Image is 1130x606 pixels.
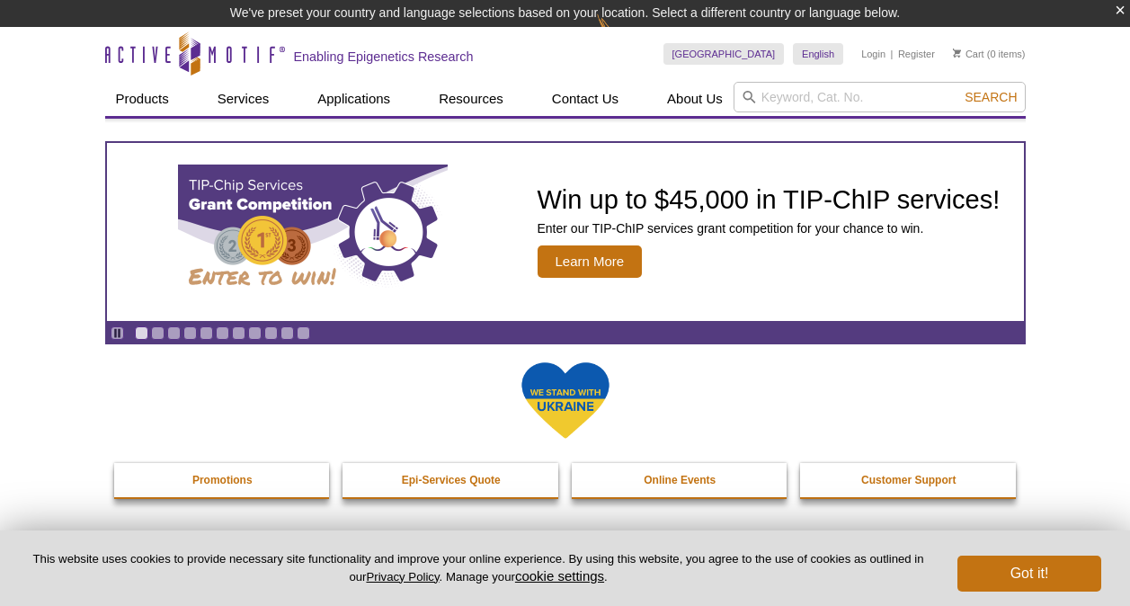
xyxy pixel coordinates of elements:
a: Register [898,48,935,60]
a: Go to slide 7 [232,326,245,340]
img: We Stand With Ukraine [521,361,610,441]
a: Promotions [114,463,332,497]
a: Go to slide 5 [200,326,213,340]
a: Go to slide 9 [264,326,278,340]
article: TIP-ChIP Services Grant Competition [107,143,1024,321]
a: Privacy Policy [366,570,439,584]
a: English [793,43,843,65]
a: Applications [307,82,401,116]
strong: Online Events [644,474,716,486]
a: Services [207,82,280,116]
span: Search [965,90,1017,104]
a: About Us [656,82,734,116]
a: Go to slide 2 [151,326,165,340]
strong: Customer Support [861,474,956,486]
p: Enter our TIP-ChIP services grant competition for your chance to win. [538,220,1001,236]
a: TIP-ChIP Services Grant Competition Win up to $45,000 in TIP-ChIP services! Enter our TIP-ChIP se... [107,143,1024,321]
a: Go to slide 3 [167,326,181,340]
a: Contact Us [541,82,629,116]
a: Go to slide 10 [280,326,294,340]
a: Toggle autoplay [111,326,124,340]
a: Cart [953,48,984,60]
a: Go to slide 11 [297,326,310,340]
strong: Epi-Services Quote [402,474,501,486]
span: Learn More [538,245,643,278]
img: Your Cart [953,49,961,58]
a: Resources [428,82,514,116]
a: Go to slide 1 [135,326,148,340]
p: This website uses cookies to provide necessary site functionality and improve your online experie... [29,551,928,585]
a: Products [105,82,180,116]
input: Keyword, Cat. No. [734,82,1026,112]
a: Online Events [572,463,789,497]
a: Go to slide 4 [183,326,197,340]
a: Login [861,48,885,60]
img: Change Here [597,13,645,56]
li: | [891,43,894,65]
h2: Enabling Epigenetics Research [294,49,474,65]
button: Search [959,89,1022,105]
img: TIP-ChIP Services Grant Competition [178,165,448,299]
a: Go to slide 6 [216,326,229,340]
a: Customer Support [800,463,1018,497]
li: (0 items) [953,43,1026,65]
strong: Promotions [192,474,253,486]
button: cookie settings [515,568,604,584]
h2: Win up to $45,000 in TIP-ChIP services! [538,186,1001,213]
a: [GEOGRAPHIC_DATA] [663,43,785,65]
a: Go to slide 8 [248,326,262,340]
a: Epi-Services Quote [343,463,560,497]
button: Got it! [957,556,1101,592]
